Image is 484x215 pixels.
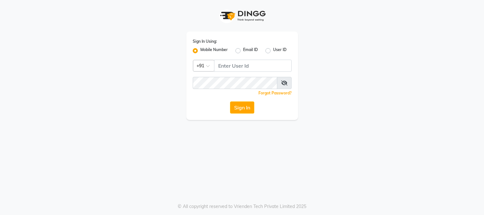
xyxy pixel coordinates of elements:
a: Forgot Password? [258,91,292,95]
img: logo1.svg [217,6,268,25]
input: Username [214,60,292,72]
input: Username [193,77,277,89]
label: Sign In Using: [193,39,217,44]
button: Sign In [230,101,254,114]
label: User ID [273,47,287,55]
label: Email ID [243,47,258,55]
label: Mobile Number [200,47,228,55]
